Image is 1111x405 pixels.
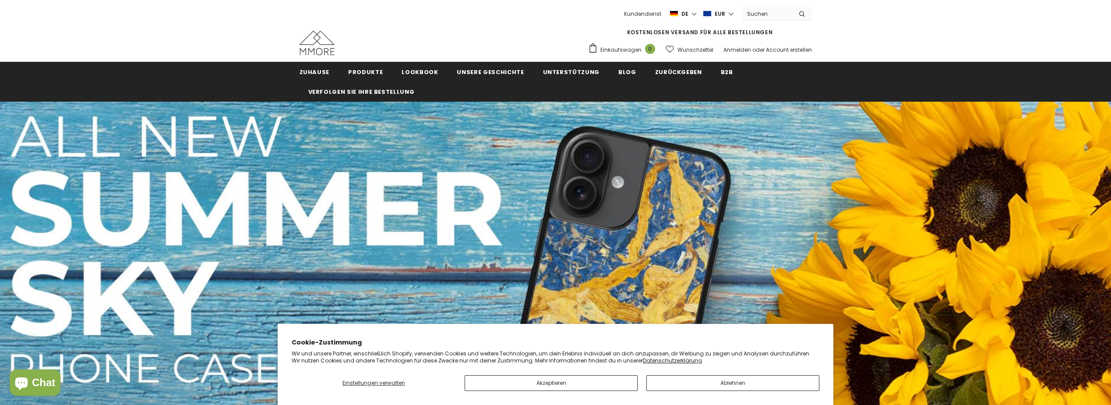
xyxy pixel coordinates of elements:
span: Verfolgen Sie Ihre Bestellung [308,88,415,96]
a: Produkte [348,62,383,82]
button: Einstellungen verwalten [292,375,456,391]
p: Wir und unsere Partner, einschließlich Shopify, verwenden Cookies und weitere Technologien, um de... [292,350,819,364]
span: Zurückgeben [655,68,702,76]
span: Einstellungen verwalten [342,379,405,387]
img: i-lang-2.png [670,10,678,18]
img: MMORE Cases [300,31,335,55]
a: Unterstützung [543,62,600,82]
span: B2B [721,68,733,76]
inbox-online-store-chat: Onlineshop-Chat von Shopify [7,369,63,398]
span: EUR [715,10,725,18]
a: Zuhause [300,62,330,82]
span: Einkaufswagen [600,46,642,54]
a: Einkaufswagen 0 [588,43,660,56]
span: oder [752,46,765,53]
span: 0 [645,44,655,54]
span: Kundendienst [624,10,661,18]
span: KOSTENLOSEN VERSAND FÜR ALLE BESTELLUNGEN [627,28,773,36]
a: Lookbook [402,62,438,82]
a: Blog [618,62,636,82]
a: Anmelden [723,46,751,53]
span: Produkte [348,68,383,76]
span: Unterstützung [543,68,600,76]
span: Blog [618,68,636,76]
button: Ablehnen [646,375,819,391]
a: B2B [721,62,733,82]
a: Datenschutzerklärung [643,357,702,364]
span: Wunschzettel [677,46,713,54]
a: Zurückgeben [655,62,702,82]
a: Unsere Geschichte [457,62,524,82]
a: Verfolgen Sie Ihre Bestellung [308,82,415,101]
span: de [681,10,688,18]
span: Unsere Geschichte [457,68,524,76]
span: Zuhause [300,68,330,76]
a: Wunschzettel [666,42,713,57]
input: Search Site [742,7,792,20]
span: Lookbook [402,68,438,76]
h2: Cookie-Zustimmung [292,338,819,347]
button: Akzeptieren [465,375,638,391]
a: Account erstellen [766,46,812,53]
